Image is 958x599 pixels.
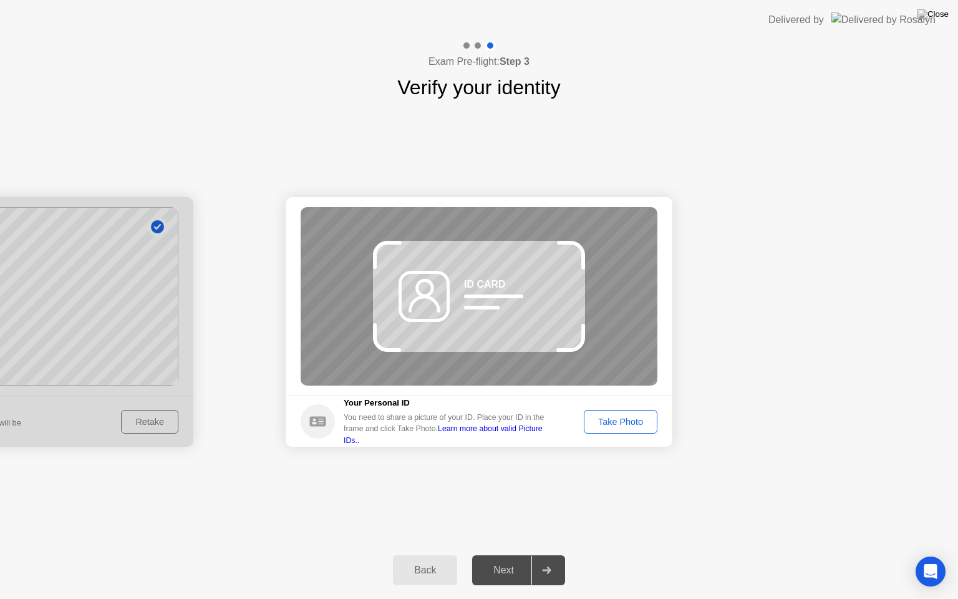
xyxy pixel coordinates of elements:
div: Open Intercom Messenger [916,557,946,587]
img: Delivered by Rosalyn [831,12,936,27]
div: You need to share a picture of your ID. Place your ID in the frame and click Take Photo. [344,412,553,446]
div: Delivered by [768,12,824,27]
a: Learn more about valid Picture IDs.. [344,424,543,444]
h1: Verify your identity [397,72,560,102]
b: Step 3 [500,56,530,67]
div: Next [476,565,531,576]
div: Take Photo [588,417,653,427]
img: Close [917,9,949,19]
button: Next [472,555,565,585]
div: Back [397,565,453,576]
button: Take Photo [584,410,657,434]
div: ID CARD [464,277,506,292]
button: Back [393,555,457,585]
h4: Exam Pre-flight: [428,54,530,69]
h5: Your Personal ID [344,397,553,409]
